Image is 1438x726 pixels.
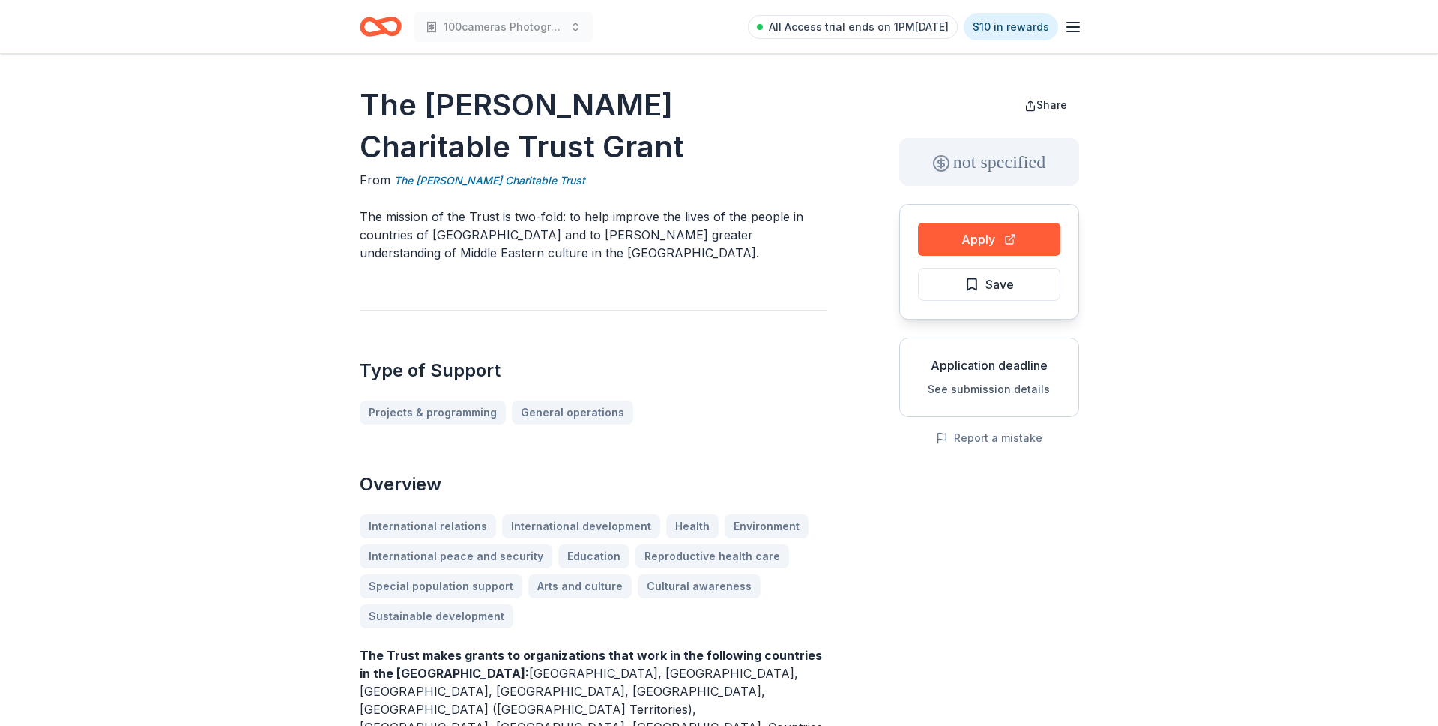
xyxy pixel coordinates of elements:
button: 100cameras Photography & Social Emotional Programming for Youth [414,12,593,42]
a: $10 in rewards [964,13,1058,40]
span: 100cameras Photography & Social Emotional Programming for Youth [444,18,564,36]
a: Home [360,9,402,44]
div: Application deadline [912,356,1066,374]
div: From [360,171,827,190]
h2: Overview [360,472,827,496]
span: All Access trial ends on 1PM[DATE] [769,18,949,36]
a: Projects & programming [360,400,506,424]
strong: The Trust makes grants to organizations that work in the following countries in the [GEOGRAPHIC_D... [360,648,822,681]
h2: Type of Support [360,358,827,382]
h1: The [PERSON_NAME] Charitable Trust Grant [360,84,827,168]
p: The mission of the Trust is two-fold: to help improve the lives of the people in countries of [GE... [360,208,827,262]
div: not specified [899,138,1079,186]
a: The [PERSON_NAME] Charitable Trust [394,172,585,190]
span: Save [985,274,1014,294]
button: Apply [918,223,1060,256]
button: Report a mistake [936,429,1042,447]
button: Share [1012,90,1079,120]
a: All Access trial ends on 1PM[DATE] [748,15,958,39]
span: Share [1036,98,1067,111]
button: Save [918,268,1060,301]
button: See submission details [928,380,1050,398]
a: General operations [512,400,633,424]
